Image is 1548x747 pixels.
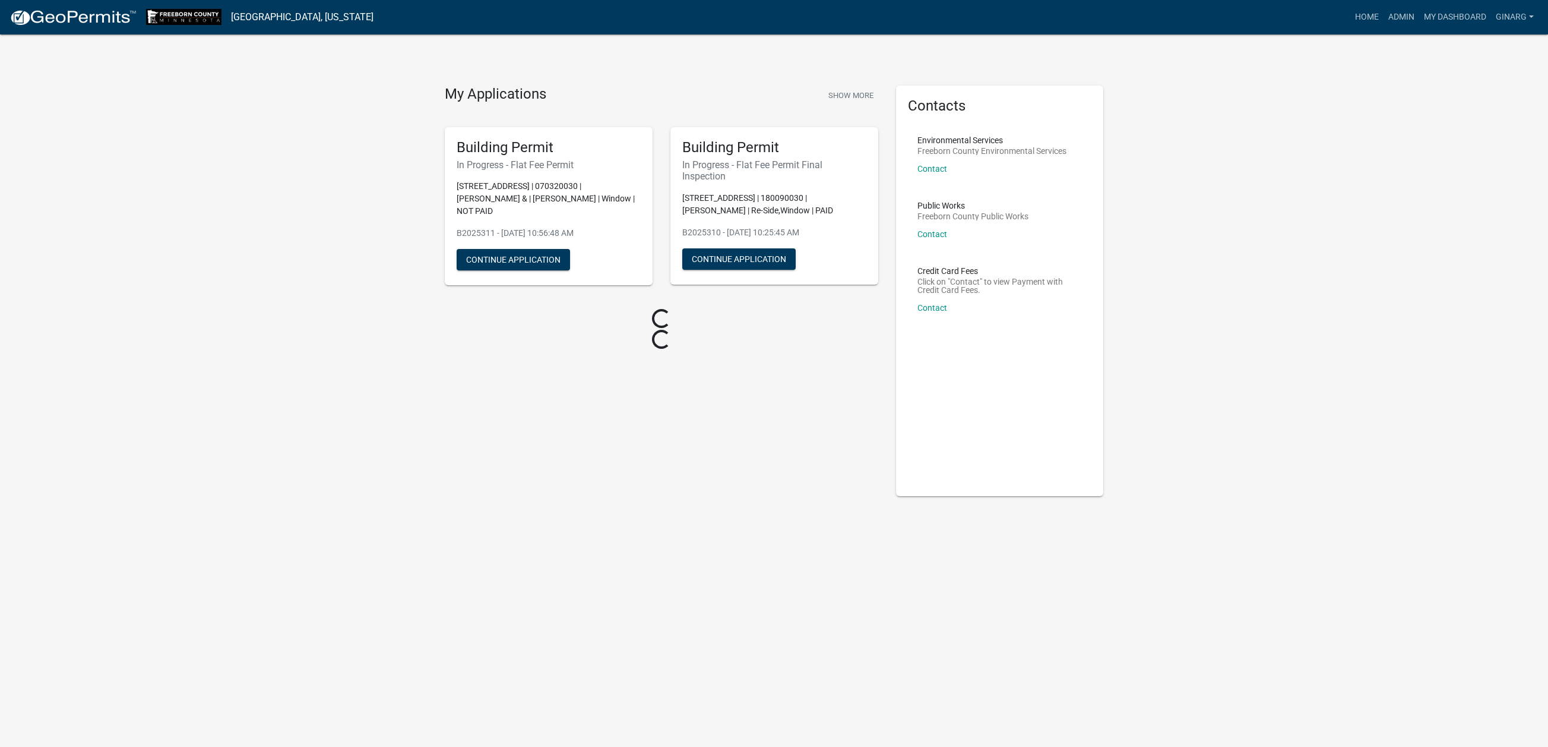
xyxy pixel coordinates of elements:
p: Freeborn County Public Works [917,212,1028,220]
h5: Contacts [908,97,1092,115]
p: Environmental Services [917,136,1066,144]
h5: Building Permit [457,139,641,156]
p: [STREET_ADDRESS] | 180090030 | [PERSON_NAME] | Re-Side,Window | PAID [682,192,866,217]
a: [GEOGRAPHIC_DATA], [US_STATE] [231,7,373,27]
a: ginarg [1491,6,1538,29]
a: Admin [1384,6,1419,29]
button: Continue Application [682,248,796,270]
img: Freeborn County, Minnesota [146,9,221,25]
h4: My Applications [445,86,546,103]
h5: Building Permit [682,139,866,156]
p: B2025311 - [DATE] 10:56:48 AM [457,227,641,239]
a: Contact [917,164,947,174]
a: My Dashboard [1419,6,1491,29]
p: [STREET_ADDRESS] | 070320030 | [PERSON_NAME] & | [PERSON_NAME] | Window | NOT PAID [457,180,641,218]
button: Show More [824,86,878,105]
a: Contact [917,229,947,239]
h6: In Progress - Flat Fee Permit Final Inspection [682,159,866,182]
button: Continue Application [457,249,570,270]
p: B2025310 - [DATE] 10:25:45 AM [682,226,866,239]
h6: In Progress - Flat Fee Permit [457,159,641,171]
p: Freeborn County Environmental Services [917,147,1066,155]
a: Contact [917,303,947,313]
a: Home [1350,6,1384,29]
p: Public Works [917,201,1028,210]
p: Credit Card Fees [917,267,1082,275]
p: Click on "Contact" to view Payment with Credit Card Fees. [917,278,1082,294]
